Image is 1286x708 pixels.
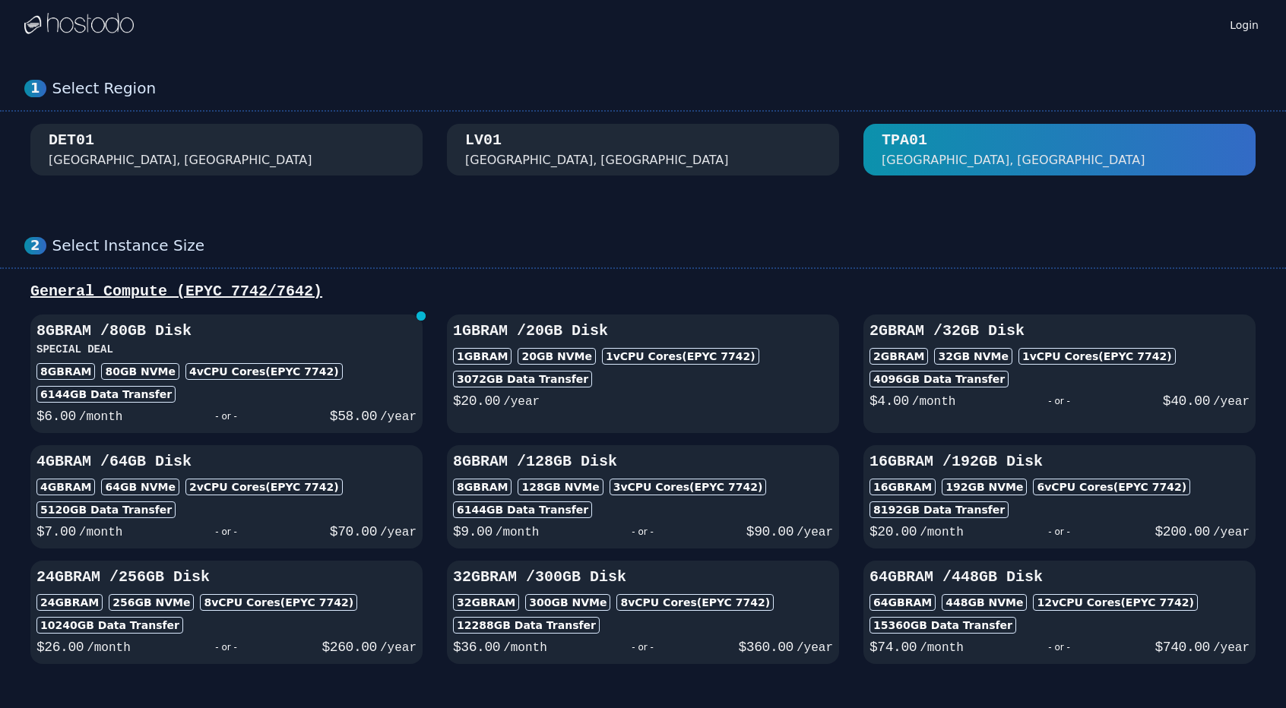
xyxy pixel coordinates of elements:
[30,124,423,175] button: DET01 [GEOGRAPHIC_DATA], [GEOGRAPHIC_DATA]
[36,567,417,588] h3: 24GB RAM / 256 GB Disk
[131,637,322,658] div: - or -
[503,395,540,409] span: /year
[101,363,179,380] div: 80 GB NVMe
[1155,524,1210,539] span: $ 200.00
[36,363,95,380] div: 8GB RAM
[1033,594,1197,611] div: 12 vCPU Cores (EPYC 7742)
[1033,479,1190,495] div: 6 vCPU Cores (EPYC 7742)
[1213,526,1250,539] span: /year
[518,348,596,365] div: 20 GB NVMe
[24,237,46,254] div: 2
[36,409,76,424] span: $ 6.00
[616,594,774,611] div: 8 vCPU Cores (EPYC 7742)
[36,451,417,473] h3: 4GB RAM / 64 GB Disk
[869,567,1250,588] h3: 64GB RAM / 448 GB Disk
[863,314,1256,433] button: 2GBRAM /32GB Disk2GBRAM32GB NVMe1vCPU Cores(EPYC 7742)4096GB Data Transfer$4.00/month- or -$40.00...
[863,445,1256,548] button: 16GBRAM /192GB Disk16GBRAM192GB NVMe6vCPU Cores(EPYC 7742)8192GB Data Transfer$20.00/month- or -$...
[447,314,839,433] button: 1GBRAM /20GB Disk1GBRAM20GB NVMe1vCPU Cores(EPYC 7742)3072GB Data Transfer$20.00/year
[547,637,739,658] div: - or -
[24,281,1262,302] div: General Compute (EPYC 7742/7642)
[602,348,759,365] div: 1 vCPU Cores (EPYC 7742)
[942,479,1027,495] div: 192 GB NVMe
[869,394,909,409] span: $ 4.00
[746,524,793,539] span: $ 90.00
[447,124,839,175] button: LV01 [GEOGRAPHIC_DATA], [GEOGRAPHIC_DATA]
[1227,14,1262,33] a: Login
[882,130,927,151] div: TPA01
[1213,395,1250,409] span: /year
[447,445,839,548] button: 8GBRAM /128GB Disk8GBRAM128GB NVMe3vCPU Cores(EPYC 7742)6144GB Data Transfer$9.00/month- or -$90....
[539,521,746,542] div: - or -
[122,406,329,427] div: - or -
[24,80,46,97] div: 1
[942,594,1027,611] div: 448 GB NVMe
[453,451,833,473] h3: 8GB RAM / 128 GB Disk
[869,594,936,611] div: 64GB RAM
[453,348,512,365] div: 1GB RAM
[934,348,1012,365] div: 32 GB NVMe
[200,594,357,611] div: 8 vCPU Cores (EPYC 7742)
[869,640,917,655] span: $ 74.00
[453,640,500,655] span: $ 36.00
[453,479,512,495] div: 8GB RAM
[1018,348,1176,365] div: 1 vCPU Cores (EPYC 7742)
[920,641,964,655] span: /month
[453,321,833,342] h3: 1GB RAM / 20 GB Disk
[30,445,423,548] button: 4GBRAM /64GB Disk4GBRAM64GB NVMe2vCPU Cores(EPYC 7742)5120GB Data Transfer$7.00/month- or -$70.00...
[797,526,833,539] span: /year
[79,410,123,424] span: /month
[52,236,1262,255] div: Select Instance Size
[30,314,423,433] button: 8GBRAM /80GB DiskSPECIAL DEAL8GBRAM80GB NVMe4vCPU Cores(EPYC 7742)6144GB Data Transfer$6.00/month...
[964,637,1155,658] div: - or -
[869,479,936,495] div: 16GB RAM
[955,390,1162,412] div: - or -
[49,130,94,151] div: DET01
[36,479,95,495] div: 4GB RAM
[447,561,839,664] button: 32GBRAM /300GB Disk32GBRAM300GB NVMe8vCPU Cores(EPYC 7742)12288GB Data Transfer$36.00/month- or -...
[36,640,84,655] span: $ 26.00
[380,526,417,539] span: /year
[453,394,500,409] span: $ 20.00
[185,363,343,380] div: 4 vCPU Cores (EPYC 7742)
[30,561,423,664] button: 24GBRAM /256GB Disk24GBRAM256GB NVMe8vCPU Cores(EPYC 7742)10240GB Data Transfer$26.00/month- or -...
[322,640,377,655] span: $ 260.00
[185,479,343,495] div: 2 vCPU Cores (EPYC 7742)
[912,395,956,409] span: /month
[49,151,312,169] div: [GEOGRAPHIC_DATA], [GEOGRAPHIC_DATA]
[920,526,964,539] span: /month
[36,386,176,403] div: 6144 GB Data Transfer
[36,617,183,634] div: 10240 GB Data Transfer
[330,409,377,424] span: $ 58.00
[863,561,1256,664] button: 64GBRAM /448GB Disk64GBRAM448GB NVMe12vCPU Cores(EPYC 7742)15360GB Data Transfer$74.00/month- or ...
[453,594,519,611] div: 32GB RAM
[964,521,1155,542] div: - or -
[36,594,103,611] div: 24GB RAM
[36,501,176,518] div: 5120 GB Data Transfer
[87,641,131,655] span: /month
[882,151,1145,169] div: [GEOGRAPHIC_DATA], [GEOGRAPHIC_DATA]
[525,594,610,611] div: 300 GB NVMe
[869,451,1250,473] h3: 16GB RAM / 192 GB Disk
[122,521,329,542] div: - or -
[36,524,76,539] span: $ 7.00
[465,130,502,151] div: LV01
[453,501,592,518] div: 6144 GB Data Transfer
[101,479,179,495] div: 64 GB NVMe
[1163,394,1210,409] span: $ 40.00
[453,567,833,588] h3: 32GB RAM / 300 GB Disk
[109,594,194,611] div: 256 GB NVMe
[869,524,917,539] span: $ 20.00
[36,342,417,357] h3: SPECIAL DEAL
[52,79,1262,98] div: Select Region
[1213,641,1250,655] span: /year
[380,410,417,424] span: /year
[380,641,417,655] span: /year
[79,526,123,539] span: /month
[869,321,1250,342] h3: 2GB RAM / 32 GB Disk
[453,371,592,387] div: 3072 GB Data Transfer
[453,617,600,634] div: 12288 GB Data Transfer
[496,526,540,539] span: /month
[863,124,1256,175] button: TPA01 [GEOGRAPHIC_DATA], [GEOGRAPHIC_DATA]
[36,321,417,342] h3: 8GB RAM / 80 GB Disk
[465,151,729,169] div: [GEOGRAPHIC_DATA], [GEOGRAPHIC_DATA]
